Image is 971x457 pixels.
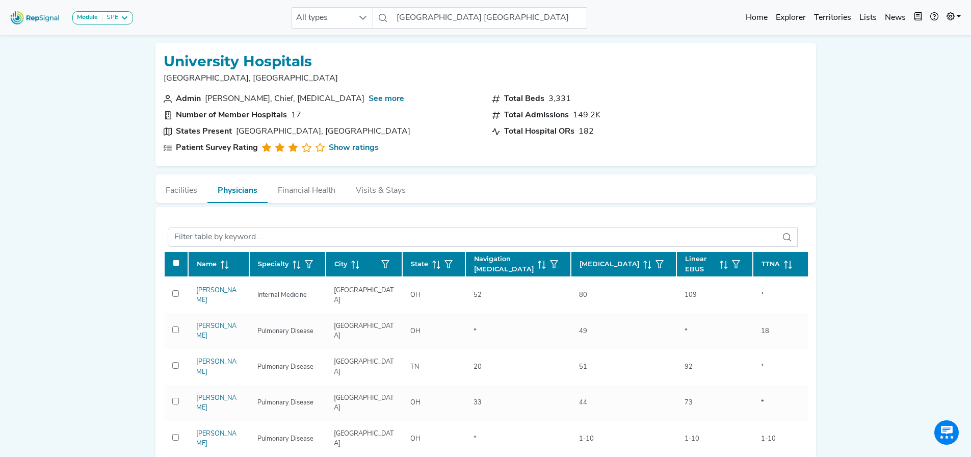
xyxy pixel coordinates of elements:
[268,174,346,202] button: Financial Health
[742,8,772,28] a: Home
[579,125,594,138] div: 182
[102,14,118,22] div: SPE
[467,290,488,300] div: 52
[196,395,237,411] a: [PERSON_NAME]
[176,109,287,121] div: Number of Member Hospitals
[504,109,569,121] div: Total Admissions
[474,254,534,273] span: Navigation [MEDICAL_DATA]
[292,8,353,28] span: All types
[678,434,705,444] div: 1-10
[346,174,416,202] button: Visits & Stays
[369,93,404,105] a: See more
[251,398,320,408] div: Pulmonary Disease
[168,227,777,247] input: Filter table by keyword...
[573,398,593,408] div: 44
[251,326,320,336] div: Pulmonary Disease
[855,8,881,28] a: Lists
[504,125,574,138] div: Total Hospital ORs
[404,326,427,336] div: OH
[196,430,237,447] a: [PERSON_NAME]
[467,362,488,372] div: 20
[258,259,288,269] span: Specialty
[392,7,587,29] input: Search a physician or facility
[573,290,593,300] div: 80
[77,14,98,20] strong: Module
[404,362,425,372] div: TN
[762,259,780,269] span: TTNA
[881,8,910,28] a: News
[176,125,232,138] div: States Present
[164,53,808,70] h1: University Hospitals
[155,174,207,202] button: Facilities
[176,142,258,154] div: Patient Survey Rating
[328,286,400,305] div: [GEOGRAPHIC_DATA]
[580,259,639,269] span: [MEDICAL_DATA]
[573,109,600,121] div: 149.2K
[404,398,427,408] div: OH
[404,290,427,300] div: OH
[755,326,775,336] div: 18
[573,362,593,372] div: 51
[678,398,699,408] div: 73
[197,259,217,269] span: Name
[334,259,347,269] span: City
[910,8,926,28] button: Intel Book
[685,254,716,273] span: Linear EBUS
[72,11,133,24] button: ModuleSPE
[678,290,703,300] div: 109
[772,8,810,28] a: Explorer
[251,290,313,300] div: Internal Medicine
[678,362,699,372] div: 92
[164,72,808,85] p: [GEOGRAPHIC_DATA], [GEOGRAPHIC_DATA]
[755,434,782,444] div: 1-10
[251,434,320,444] div: Pulmonary Disease
[404,434,427,444] div: OH
[236,125,410,138] div: [GEOGRAPHIC_DATA], [GEOGRAPHIC_DATA]
[205,93,364,105] span: Alan Markowitz, Chief, Cardiac Surgery
[328,429,400,448] div: [GEOGRAPHIC_DATA]
[548,93,571,105] div: 3,331
[467,398,488,408] div: 33
[328,321,400,341] div: [GEOGRAPHIC_DATA]
[328,357,400,376] div: [GEOGRAPHIC_DATA]
[810,8,855,28] a: Territories
[504,93,544,105] div: Total Beds
[196,287,237,303] a: [PERSON_NAME]
[291,109,301,121] div: 17
[196,323,237,339] a: [PERSON_NAME]
[573,434,600,444] div: 1-10
[176,93,201,105] div: Admin
[411,259,428,269] span: State
[207,174,268,203] button: Physicians
[196,359,237,375] a: [PERSON_NAME]
[251,362,320,372] div: Pulmonary Disease
[329,142,379,154] a: Show ratings
[573,326,593,336] div: 49
[328,393,400,413] div: [GEOGRAPHIC_DATA]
